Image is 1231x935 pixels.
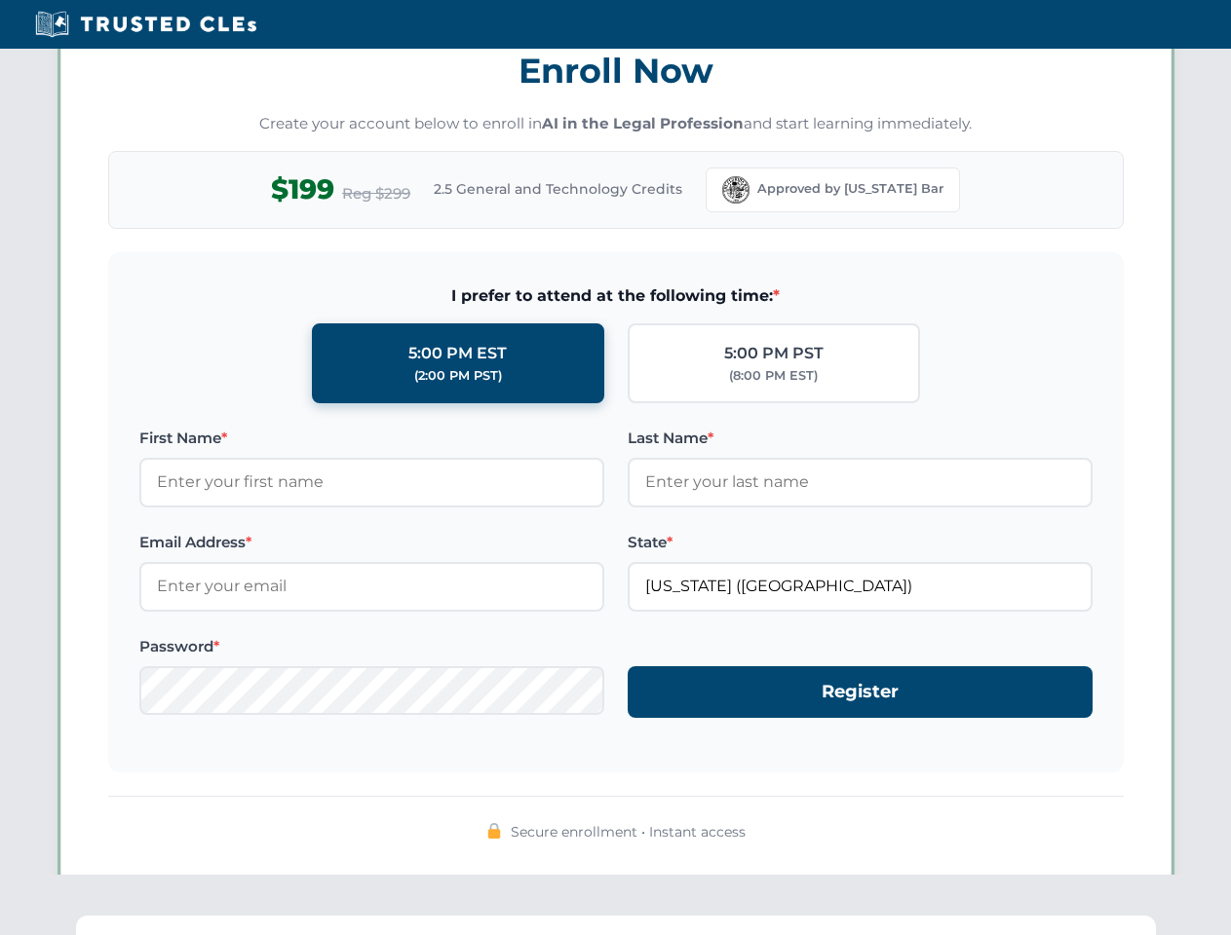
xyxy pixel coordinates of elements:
[414,366,502,386] div: (2:00 PM PST)
[139,427,604,450] label: First Name
[271,168,334,211] span: $199
[408,341,507,366] div: 5:00 PM EST
[628,562,1093,611] input: Florida (FL)
[139,283,1093,309] span: I prefer to attend at the following time:
[542,114,744,132] strong: AI in the Legal Profession
[511,821,746,842] span: Secure enrollment • Instant access
[29,10,262,39] img: Trusted CLEs
[139,562,604,611] input: Enter your email
[342,182,410,206] span: Reg $299
[757,179,943,199] span: Approved by [US_STATE] Bar
[434,178,682,200] span: 2.5 General and Technology Credits
[139,531,604,554] label: Email Address
[722,176,750,204] img: Florida Bar
[486,823,502,839] img: 🔒
[628,531,1093,554] label: State
[724,341,824,366] div: 5:00 PM PST
[729,366,818,386] div: (8:00 PM EST)
[628,666,1093,718] button: Register
[628,458,1093,506] input: Enter your last name
[108,113,1124,135] p: Create your account below to enroll in and start learning immediately.
[108,40,1124,101] h3: Enroll Now
[628,427,1093,450] label: Last Name
[139,458,604,506] input: Enter your first name
[139,635,604,658] label: Password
